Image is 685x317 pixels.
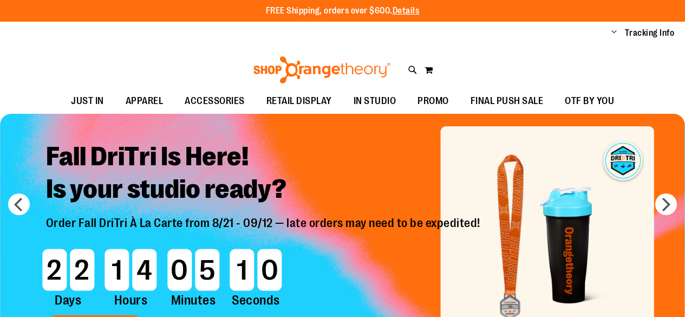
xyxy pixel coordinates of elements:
span: 4 [132,249,156,291]
span: JUST IN [71,89,104,113]
a: ACCESSORIES [174,89,256,114]
span: APPAREL [126,89,164,113]
a: Tracking Info [625,27,675,39]
p: Order Fall DriTri À La Carte from 8/21 - 09/12 — late orders may need to be expedited! [38,216,491,244]
span: PROMO [417,89,449,113]
span: 5 [195,249,219,291]
span: FINAL PUSH SALE [471,89,544,113]
span: RETAIL DISPLAY [266,89,332,113]
a: OTF BY YOU [554,89,625,114]
span: 2 [42,249,67,291]
span: Hours [103,291,158,309]
a: JUST IN [60,89,115,114]
a: FINAL PUSH SALE [460,89,554,114]
a: IN STUDIO [343,89,407,114]
a: APPAREL [115,89,174,114]
span: OTF BY YOU [565,89,614,113]
img: Shop Orangetheory [252,56,392,83]
span: 0 [257,249,282,291]
span: Seconds [228,291,283,309]
a: PROMO [407,89,460,114]
span: 1 [230,249,254,291]
a: RETAIL DISPLAY [256,89,343,114]
a: Details [393,6,420,16]
span: 1 [105,249,129,291]
p: FREE Shipping, orders over $600. [266,5,420,17]
button: Account menu [611,28,617,38]
span: Days [41,291,96,309]
button: prev [8,193,30,215]
span: Minutes [166,291,221,309]
span: ACCESSORIES [185,89,245,113]
span: 2 [70,249,94,291]
span: IN STUDIO [354,89,396,113]
h2: Fall DriTri Is Here! Is your studio ready? [38,132,491,216]
span: 0 [167,249,192,291]
button: next [655,193,677,215]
